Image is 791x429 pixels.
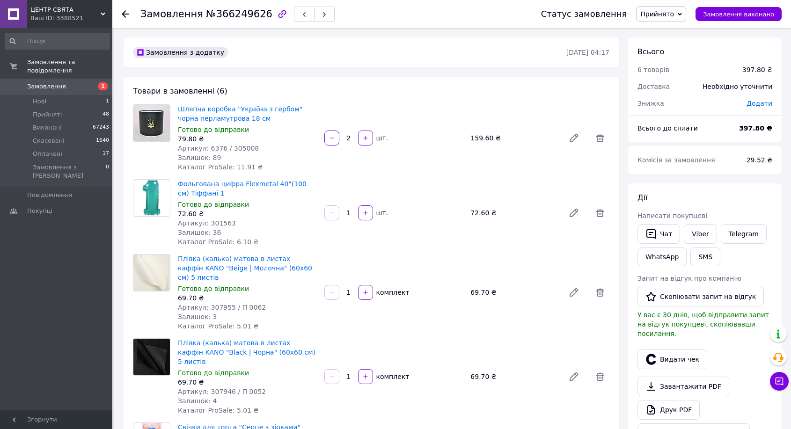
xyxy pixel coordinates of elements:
[591,283,609,302] span: Видалити
[637,247,687,266] a: WhatsApp
[637,100,664,107] span: Знижка
[27,58,112,75] span: Замовлення та повідомлення
[747,100,772,107] span: Додати
[178,126,249,133] span: Готово до відправки
[374,288,410,297] div: комплект
[697,76,778,97] div: Необхідно уточнити
[33,137,65,145] span: Скасовані
[33,163,106,180] span: Замовлення з [PERSON_NAME]
[637,224,680,244] button: Чат
[637,311,769,337] span: У вас є 30 днів, щоб відправити запит на відгук покупцеві, скопіювавши посилання.
[133,339,170,375] img: Плівка (калька) матова в листах каффін KANO "Black | Чорна" (60х60 см) 5 листів
[33,97,46,106] span: Нові
[178,145,259,152] span: Артикул: 6376 / 305008
[640,10,674,18] span: Прийнято
[566,49,609,56] time: [DATE] 04:17
[133,105,170,141] img: Шляпна коробка "Україна з гербом" чорна перламутрова 18 см
[96,137,109,145] span: 1640
[178,339,315,365] a: Плівка (калька) матова в листах каффін KANO "Black | Чорна" (60х60 см) 5 листів
[637,287,764,306] button: Скопіювати запит на відгук
[742,65,772,74] div: 397.80 ₴
[178,322,258,330] span: Каталог ProSale: 5.01 ₴
[133,87,227,95] span: Товари в замовленні (6)
[30,14,112,22] div: Ваш ID: 3388521
[591,129,609,147] span: Видалити
[739,124,772,132] b: 397.80 ₴
[703,11,774,18] span: Замовлення виконано
[591,204,609,222] span: Видалити
[467,286,561,299] div: 69.70 ₴
[206,8,272,20] span: №366249626
[178,134,317,144] div: 79.80 ₴
[178,105,302,122] a: Шляпна коробка "Україна з гербом" чорна перламутрова 18 см
[33,110,62,119] span: Прийняті
[684,224,717,244] a: Viber
[374,133,389,143] div: шт.
[637,47,664,56] span: Всього
[178,229,221,236] span: Залишок: 36
[98,82,108,90] span: 1
[637,66,669,73] span: 6 товарів
[637,275,741,282] span: Запит на відгук про компанію
[178,397,217,405] span: Залишок: 4
[467,206,561,219] div: 72.60 ₴
[637,83,670,90] span: Доставка
[178,209,317,218] div: 72.60 ₴
[142,180,161,216] img: Фольгована цифра Flexmetal 40"(100 см) Тіффані 1
[178,163,263,171] span: Каталог ProSale: 11.91 ₴
[30,6,101,14] span: ЦЕНТР СВЯТА
[5,33,110,50] input: Пошук
[696,7,782,21] button: Замовлення виконано
[178,388,266,395] span: Артикул: 307946 / П 0052
[374,372,410,381] div: комплект
[106,97,109,106] span: 1
[178,180,307,197] a: Фольгована цифра Flexmetal 40"(100 см) Тіффані 1
[106,163,109,180] span: 0
[178,369,249,377] span: Готово до відправки
[374,208,389,218] div: шт.
[178,201,249,208] span: Готово до відправки
[178,238,258,246] span: Каталог ProSale: 6.10 ₴
[564,283,583,302] a: Редагувати
[27,82,66,91] span: Замовлення
[103,150,109,158] span: 17
[178,219,236,227] span: Артикул: 301563
[27,191,73,199] span: Повідомлення
[178,378,317,387] div: 69.70 ₴
[178,293,317,303] div: 69.70 ₴
[564,129,583,147] a: Редагувати
[122,9,129,19] div: Повернутися назад
[178,313,217,320] span: Залишок: 3
[637,400,700,420] a: Друк PDF
[133,47,228,58] div: Замовлення з додатку
[564,204,583,222] a: Редагувати
[770,372,789,391] button: Чат з покупцем
[637,349,707,369] button: Видати чек
[637,193,647,202] span: Дії
[467,370,561,383] div: 69.70 ₴
[541,9,627,19] div: Статус замовлення
[33,150,62,158] span: Оплачені
[178,304,266,311] span: Артикул: 307955 / П 0062
[178,255,312,281] a: Плівка (калька) матова в листах каффін KANO "Beige | Молочна" (60х60 см) 5 листів
[637,124,698,132] span: Всього до сплати
[637,377,729,396] a: Завантажити PDF
[33,124,62,132] span: Виконані
[178,154,221,161] span: Залишок: 89
[93,124,109,132] span: 67243
[591,367,609,386] span: Видалити
[140,8,203,20] span: Замовлення
[467,131,561,145] div: 159.60 ₴
[637,212,707,219] span: Написати покупцеві
[178,407,258,414] span: Каталог ProSale: 5.01 ₴
[133,254,170,291] img: Плівка (калька) матова в листах каффін KANO "Beige | Молочна" (60х60 см) 5 листів
[747,156,772,164] span: 29.52 ₴
[721,224,767,244] a: Telegram
[637,156,715,164] span: Комісія за замовлення
[103,110,109,119] span: 48
[564,367,583,386] a: Редагувати
[27,207,52,215] span: Покупці
[690,247,720,266] button: SMS
[178,285,249,292] span: Готово до відправки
